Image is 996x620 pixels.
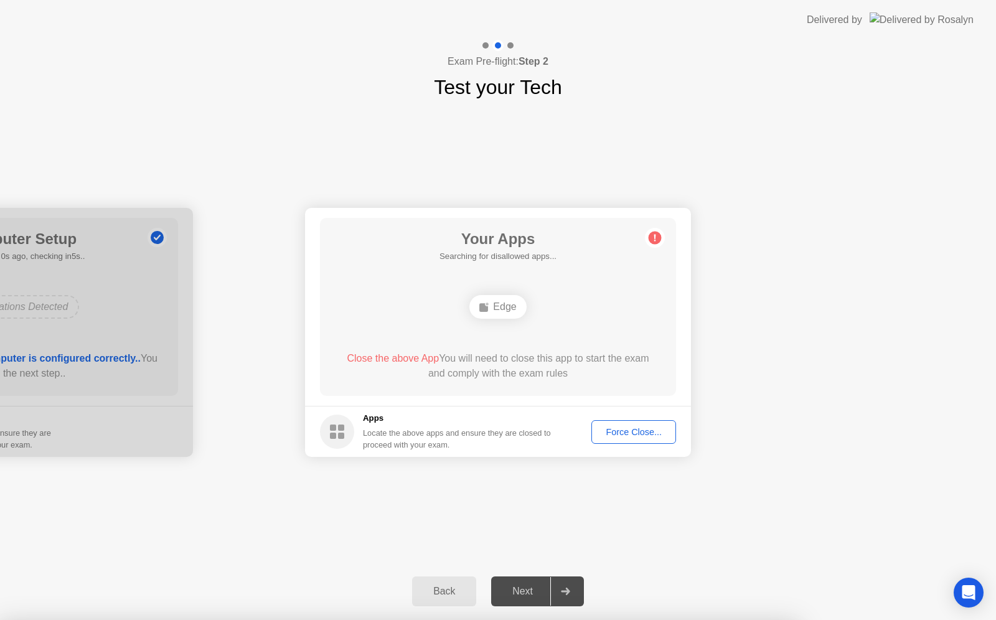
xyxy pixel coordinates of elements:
[519,56,548,67] b: Step 2
[416,586,472,597] div: Back
[434,72,562,102] h1: Test your Tech
[439,228,557,250] h1: Your Apps
[347,353,439,364] span: Close the above App
[870,12,974,27] img: Delivered by Rosalyn
[363,427,552,451] div: Locate the above apps and ensure they are closed to proceed with your exam.
[807,12,862,27] div: Delivered by
[596,427,672,437] div: Force Close...
[439,250,557,263] h5: Searching for disallowed apps...
[495,586,550,597] div: Next
[469,295,526,319] div: Edge
[954,578,984,608] div: Open Intercom Messenger
[448,54,548,69] h4: Exam Pre-flight:
[363,412,552,425] h5: Apps
[338,351,659,381] div: You will need to close this app to start the exam and comply with the exam rules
